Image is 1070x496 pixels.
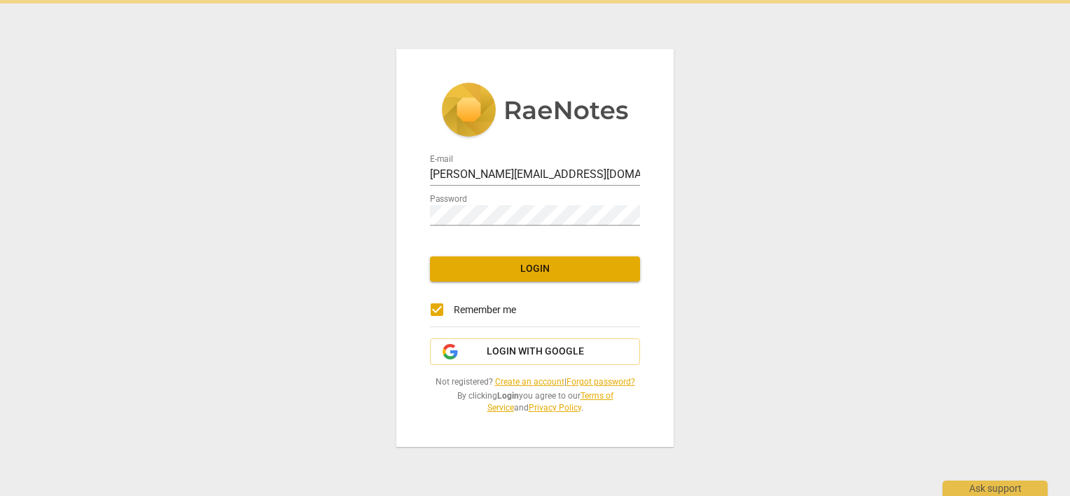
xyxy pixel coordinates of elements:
[430,390,640,413] span: By clicking you agree to our and .
[441,262,629,276] span: Login
[487,345,584,359] span: Login with Google
[430,256,640,282] button: Login
[430,376,640,388] span: Not registered? |
[567,377,635,387] a: Forgot password?
[430,338,640,365] button: Login with Google
[497,391,519,401] b: Login
[441,83,629,140] img: 5ac2273c67554f335776073100b6d88f.svg
[487,391,613,413] a: Terms of Service
[943,481,1048,496] div: Ask support
[529,403,581,413] a: Privacy Policy
[454,303,516,317] span: Remember me
[430,156,453,164] label: E-mail
[430,195,467,204] label: Password
[495,377,564,387] a: Create an account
